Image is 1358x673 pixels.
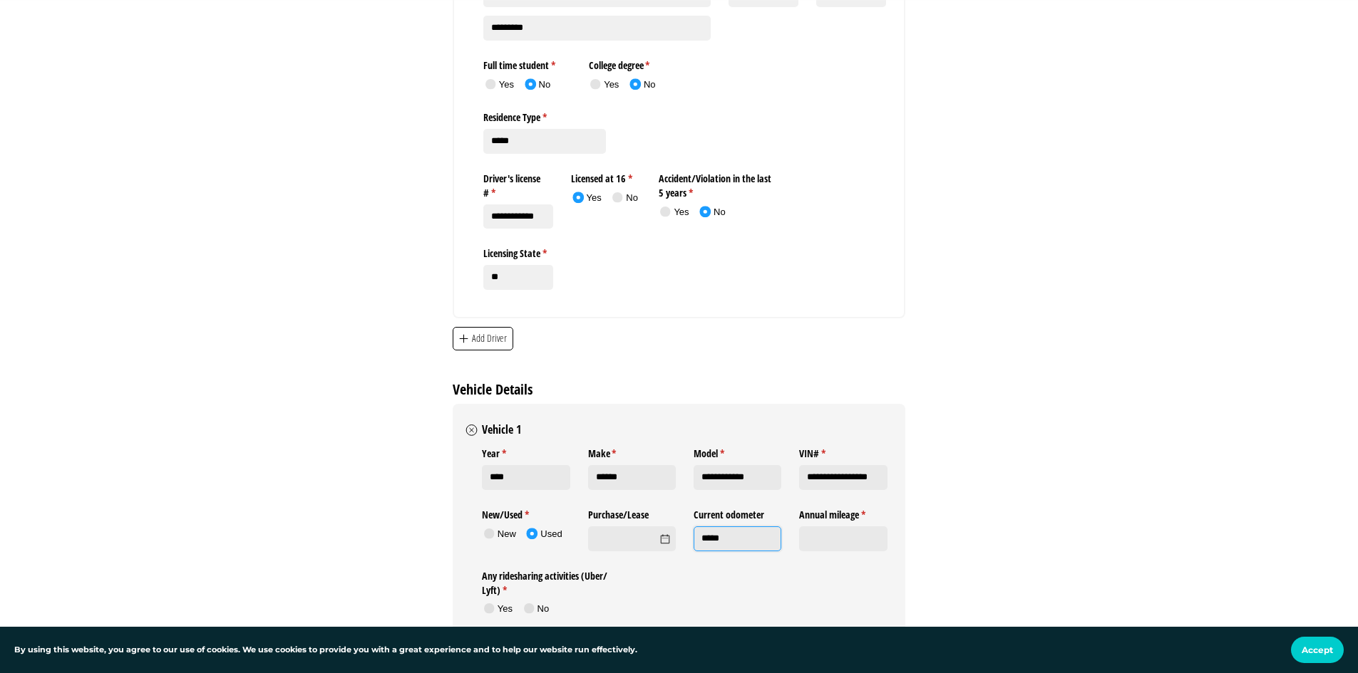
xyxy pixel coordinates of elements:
[626,192,638,204] div: No
[588,504,676,522] label: Purchase/​Lease
[482,504,570,522] legend: New/​Used
[483,167,553,200] label: Driver's license #
[471,330,508,346] span: Add Driver
[453,380,905,400] h2: Vehicle Details
[464,423,480,439] button: Remove Vehicle 1
[604,78,619,91] div: Yes
[589,54,659,73] legend: College degree
[588,442,676,461] label: Make
[498,528,516,541] div: New
[483,16,711,41] input: Last
[483,54,570,73] legend: Full time student
[571,167,641,186] legend: Licensed at 16
[799,442,887,461] label: VIN#
[659,167,781,200] legend: Accident/​Violation in the last 5 years
[674,206,689,219] div: Yes
[799,504,887,522] label: Annual mileage
[483,242,553,261] label: Licensing State
[587,192,602,204] div: Yes
[644,78,656,91] div: No
[483,106,605,125] label: Residence Type
[498,602,513,615] div: Yes
[714,206,726,219] div: No
[482,565,623,598] legend: Any ridesharing activities (Uber/​Lyft)
[694,442,781,461] label: Model
[540,528,562,541] div: Used
[482,422,521,437] h3: Vehicle 1
[482,442,570,461] label: Year
[537,602,550,615] div: No
[499,78,514,91] div: Yes
[453,327,513,350] button: Add Driver
[694,504,781,522] label: Current odometer
[539,78,551,91] div: No
[1291,637,1344,663] button: Accept
[14,644,637,657] p: By using this website, you agree to our use of cookies. We use cookies to provide you with a grea...
[1302,645,1333,655] span: Accept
